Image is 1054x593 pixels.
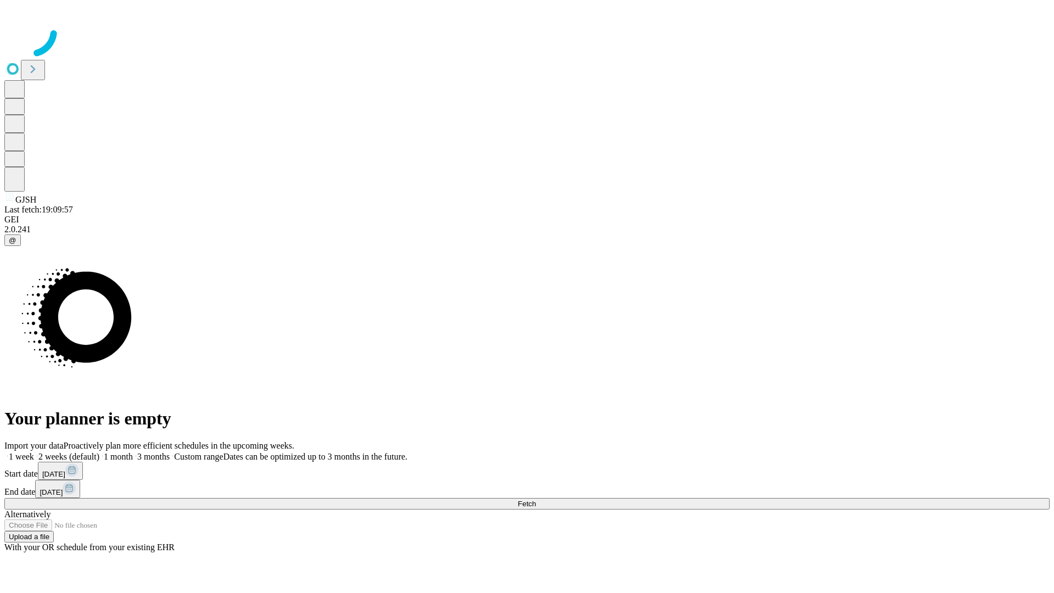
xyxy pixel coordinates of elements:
[64,441,294,450] span: Proactively plan more efficient schedules in the upcoming weeks.
[104,452,133,461] span: 1 month
[38,462,83,480] button: [DATE]
[4,215,1050,225] div: GEI
[4,531,54,542] button: Upload a file
[223,452,407,461] span: Dates can be optimized up to 3 months in the future.
[4,542,175,552] span: With your OR schedule from your existing EHR
[174,452,223,461] span: Custom range
[4,480,1050,498] div: End date
[4,462,1050,480] div: Start date
[9,236,16,244] span: @
[4,498,1050,510] button: Fetch
[4,409,1050,429] h1: Your planner is empty
[4,510,51,519] span: Alternatively
[137,452,170,461] span: 3 months
[9,452,34,461] span: 1 week
[38,452,99,461] span: 2 weeks (default)
[42,470,65,478] span: [DATE]
[40,488,63,496] span: [DATE]
[15,195,36,204] span: GJSH
[518,500,536,508] span: Fetch
[4,225,1050,234] div: 2.0.241
[4,205,73,214] span: Last fetch: 19:09:57
[4,441,64,450] span: Import your data
[35,480,80,498] button: [DATE]
[4,234,21,246] button: @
